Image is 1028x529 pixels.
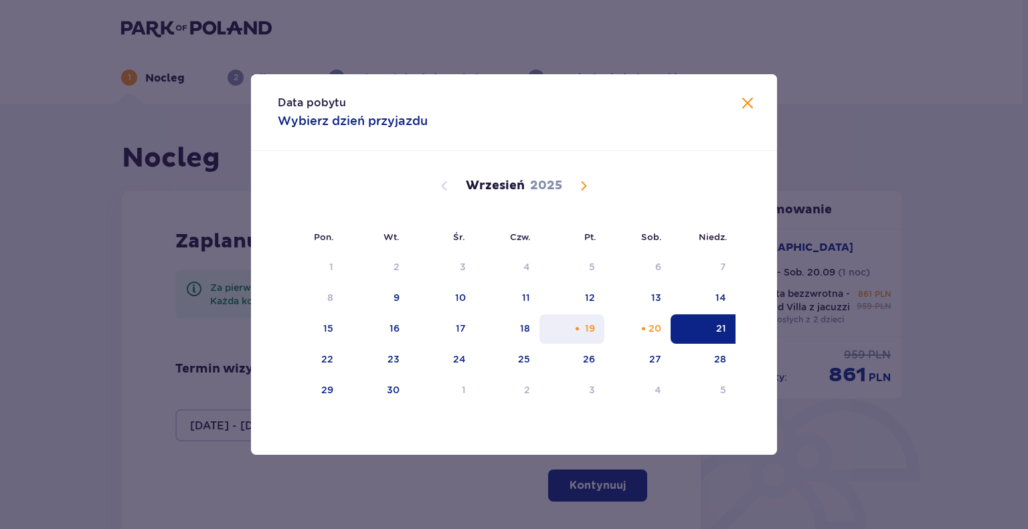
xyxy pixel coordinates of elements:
td: Selected as start date. niedziela, 21 września 2025 [671,314,736,344]
td: Choose wtorek, 23 września 2025 as your check-out date. It’s available. [343,345,409,375]
td: Not available. poniedziałek, 8 września 2025 [278,284,343,313]
td: Choose piątek, 3 października 2025 as your check-out date. It’s available. [539,376,604,405]
td: Choose czwartek, 2 października 2025 as your check-out date. It’s available. [475,376,540,405]
div: 8 [327,291,333,304]
small: Czw. [510,231,531,242]
td: Not available. środa, 3 września 2025 [409,253,475,282]
p: Wrzesień [466,178,525,194]
div: 15 [323,322,333,335]
div: 1 [462,383,466,397]
div: 10 [455,291,466,304]
div: 6 [655,260,661,274]
td: Choose piątek, 19 września 2025 as your check-out date. It’s available. [539,314,604,344]
td: Choose wtorek, 30 września 2025 as your check-out date. It’s available. [343,376,409,405]
div: 11 [522,291,530,304]
td: Choose wtorek, 16 września 2025 as your check-out date. It’s available. [343,314,409,344]
td: Choose sobota, 27 września 2025 as your check-out date. It’s available. [604,345,671,375]
div: 24 [453,352,466,366]
td: Choose czwartek, 11 września 2025 as your check-out date. It’s available. [475,284,540,313]
td: Choose piątek, 26 września 2025 as your check-out date. It’s available. [539,345,604,375]
div: 27 [649,352,661,366]
small: Niedz. [699,231,727,242]
div: 9 [394,291,400,304]
div: 2 [394,260,400,274]
td: Choose piątek, 12 września 2025 as your check-out date. It’s available. [539,284,604,313]
div: 18 [520,322,530,335]
td: Not available. niedziela, 5 października 2025 [671,376,736,405]
td: Choose niedziela, 28 września 2025 as your check-out date. It’s available. [671,345,736,375]
td: Choose poniedziałek, 29 września 2025 as your check-out date. It’s available. [278,376,343,405]
small: Śr. [453,231,465,242]
div: 22 [321,352,333,366]
div: 29 [321,383,333,397]
td: Choose środa, 10 września 2025 as your check-out date. It’s available. [409,284,475,313]
div: 30 [387,383,400,397]
td: Not available. piątek, 5 września 2025 [539,253,604,282]
div: 4 [655,383,661,397]
td: Choose środa, 24 września 2025 as your check-out date. It’s available. [409,345,475,375]
div: 16 [390,322,400,335]
div: 12 [585,291,595,304]
div: 26 [583,352,595,366]
div: 20 [649,322,661,335]
div: 3 [460,260,466,274]
div: 23 [388,352,400,366]
td: Not available. wtorek, 2 września 2025 [343,253,409,282]
td: Choose niedziela, 14 września 2025 as your check-out date. It’s available. [671,284,736,313]
td: Choose środa, 1 października 2025 as your check-out date. It’s available. [409,376,475,405]
div: 13 [651,291,661,304]
div: 17 [456,322,466,335]
small: Sob. [641,231,662,242]
td: Not available. sobota, 4 października 2025 [604,376,671,405]
div: 5 [589,260,595,274]
small: Wt. [383,231,400,242]
td: Not available. czwartek, 4 września 2025 [475,253,540,282]
div: 25 [518,352,530,366]
div: 2 [524,383,530,397]
td: Choose środa, 17 września 2025 as your check-out date. It’s available. [409,314,475,344]
td: Not available. niedziela, 7 września 2025 [671,253,736,282]
div: Calendar [251,151,777,428]
small: Pon. [314,231,334,242]
td: Choose poniedziałek, 22 września 2025 as your check-out date. It’s available. [278,345,343,375]
td: Not available. sobota, 6 września 2025 [604,253,671,282]
div: 3 [589,383,595,397]
div: 19 [585,322,595,335]
td: Choose czwartek, 25 września 2025 as your check-out date. It’s available. [475,345,540,375]
td: Choose czwartek, 18 września 2025 as your check-out date. It’s available. [475,314,540,344]
div: 1 [329,260,333,274]
p: 2025 [530,178,562,194]
td: Not available. poniedziałek, 1 września 2025 [278,253,343,282]
td: Choose poniedziałek, 15 września 2025 as your check-out date. It’s available. [278,314,343,344]
td: Choose sobota, 20 września 2025 as your check-out date. It’s available. [604,314,671,344]
div: 4 [523,260,530,274]
td: Choose sobota, 13 września 2025 as your check-out date. It’s available. [604,284,671,313]
small: Pt. [584,231,596,242]
td: Choose wtorek, 9 września 2025 as your check-out date. It’s available. [343,284,409,313]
